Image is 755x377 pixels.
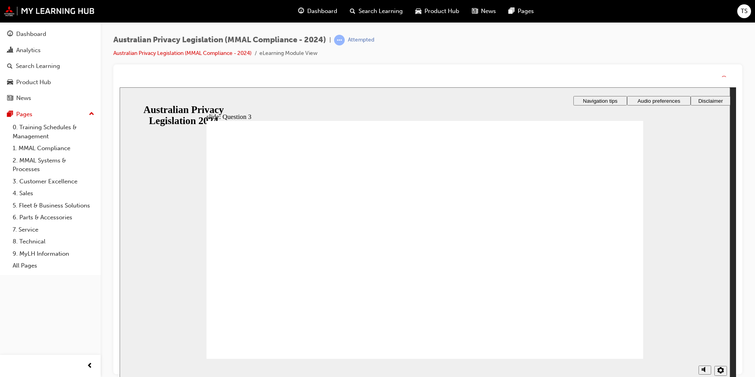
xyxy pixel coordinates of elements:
a: news-iconNews [466,3,502,19]
span: Product Hub [424,7,459,16]
div: Analytics [16,46,41,55]
a: guage-iconDashboard [292,3,344,19]
span: TS [741,7,747,16]
a: 2. MMAL Systems & Processes [9,155,98,175]
span: news-icon [472,6,478,16]
button: Pages [3,107,98,122]
a: 7. Service [9,224,98,236]
a: Dashboard [3,27,98,41]
span: car-icon [415,6,421,16]
a: 6. Parts & Accessories [9,211,98,224]
a: Search Learning [3,59,98,74]
a: pages-iconPages [502,3,540,19]
a: search-iconSearch Learning [344,3,409,19]
button: Mute (Ctrl+Alt+M) [579,278,592,287]
a: 5. Fleet & Business Solutions [9,200,98,212]
button: TS [737,4,751,18]
span: Audio preferences [518,11,560,17]
div: Dashboard [16,30,46,39]
span: News [481,7,496,16]
a: 9. MyLH Information [9,248,98,260]
span: car-icon [7,79,13,86]
span: learningRecordVerb_ATTEMPT-icon [334,35,345,45]
div: Search Learning [16,62,60,71]
label: Zoom to fit [595,288,610,312]
div: Attempted [348,36,374,44]
input: volume [580,288,631,294]
button: DashboardAnalyticsSearch LearningProduct HubNews [3,25,98,107]
a: Australian Privacy Legislation (MMAL Compliance - 2024) [113,50,252,57]
span: search-icon [350,6,355,16]
span: | [329,36,331,45]
div: News [16,94,31,103]
span: prev-icon [87,361,93,371]
span: guage-icon [298,6,304,16]
button: Disclaimer [571,9,611,18]
a: car-iconProduct Hub [409,3,466,19]
span: chart-icon [7,47,13,54]
a: Product Hub [3,75,98,90]
span: news-icon [7,95,13,102]
span: pages-icon [509,6,515,16]
a: 3. Customer Excellence [9,175,98,188]
button: Audio preferences [507,9,571,18]
li: eLearning Module View [259,49,317,58]
span: guage-icon [7,31,13,38]
a: 4. Sales [9,187,98,200]
a: 8. Technical [9,236,98,248]
span: up-icon [89,109,94,119]
span: Navigation tips [463,11,498,17]
div: Product Hub [16,78,51,87]
span: pages-icon [7,111,13,118]
a: News [3,91,98,106]
span: Dashboard [307,7,337,16]
button: Navigation tips [454,9,507,18]
span: search-icon [7,63,13,70]
a: 0. Training Schedules & Management [9,121,98,142]
a: 1. MMAL Compliance [9,142,98,155]
span: Australian Privacy Legislation (MMAL Compliance - 2024) [113,36,326,45]
button: Settings [595,279,607,288]
span: Pages [518,7,534,16]
div: Pages [16,110,32,119]
span: Disclaimer [578,11,603,17]
img: mmal [4,6,95,16]
a: All Pages [9,260,98,272]
div: misc controls [575,271,607,297]
a: Analytics [3,43,98,58]
span: Search Learning [359,7,403,16]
